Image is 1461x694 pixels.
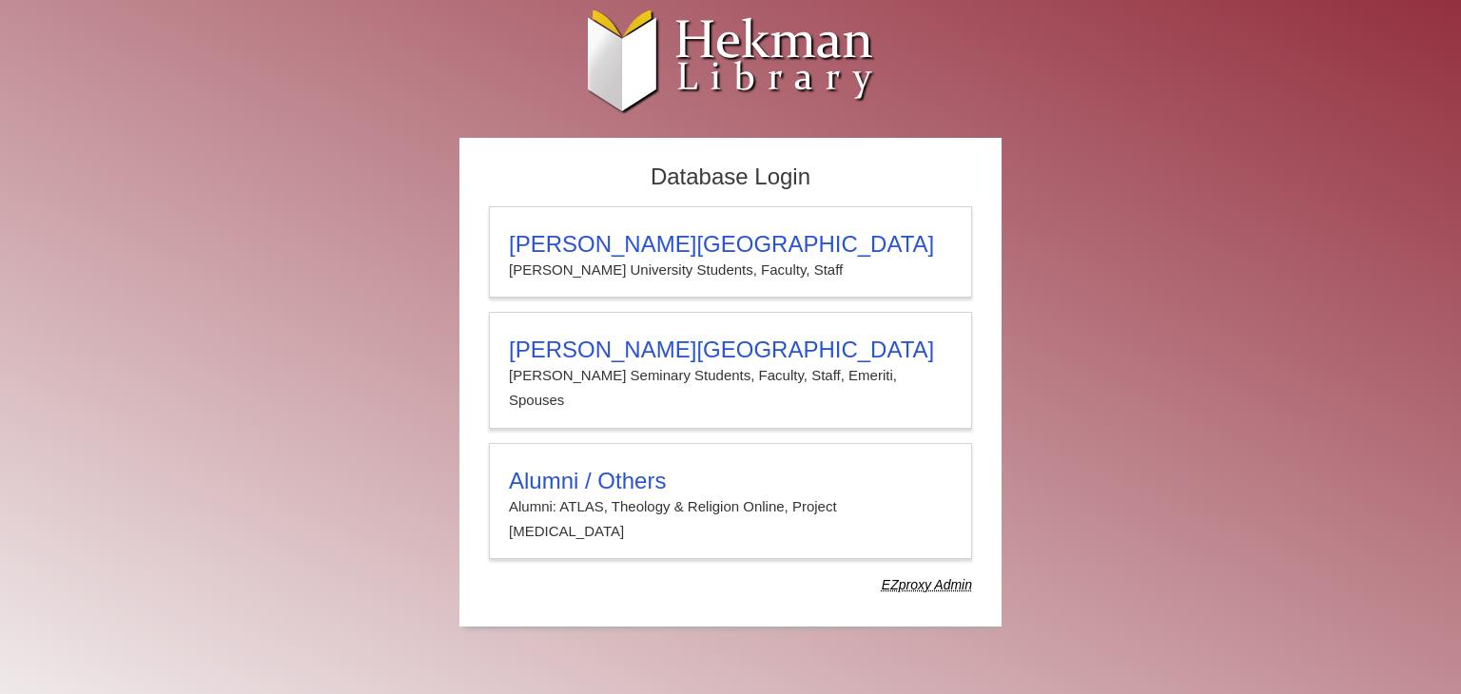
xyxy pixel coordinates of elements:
[509,258,952,282] p: [PERSON_NAME] University Students, Faculty, Staff
[479,158,982,197] h2: Database Login
[509,337,952,363] h3: [PERSON_NAME][GEOGRAPHIC_DATA]
[509,468,952,545] summary: Alumni / OthersAlumni: ATLAS, Theology & Religion Online, Project [MEDICAL_DATA]
[489,312,972,429] a: [PERSON_NAME][GEOGRAPHIC_DATA][PERSON_NAME] Seminary Students, Faculty, Staff, Emeriti, Spouses
[509,363,952,414] p: [PERSON_NAME] Seminary Students, Faculty, Staff, Emeriti, Spouses
[509,468,952,494] h3: Alumni / Others
[509,494,952,545] p: Alumni: ATLAS, Theology & Religion Online, Project [MEDICAL_DATA]
[489,206,972,298] a: [PERSON_NAME][GEOGRAPHIC_DATA][PERSON_NAME] University Students, Faculty, Staff
[509,231,952,258] h3: [PERSON_NAME][GEOGRAPHIC_DATA]
[882,577,972,592] dfn: Use Alumni login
